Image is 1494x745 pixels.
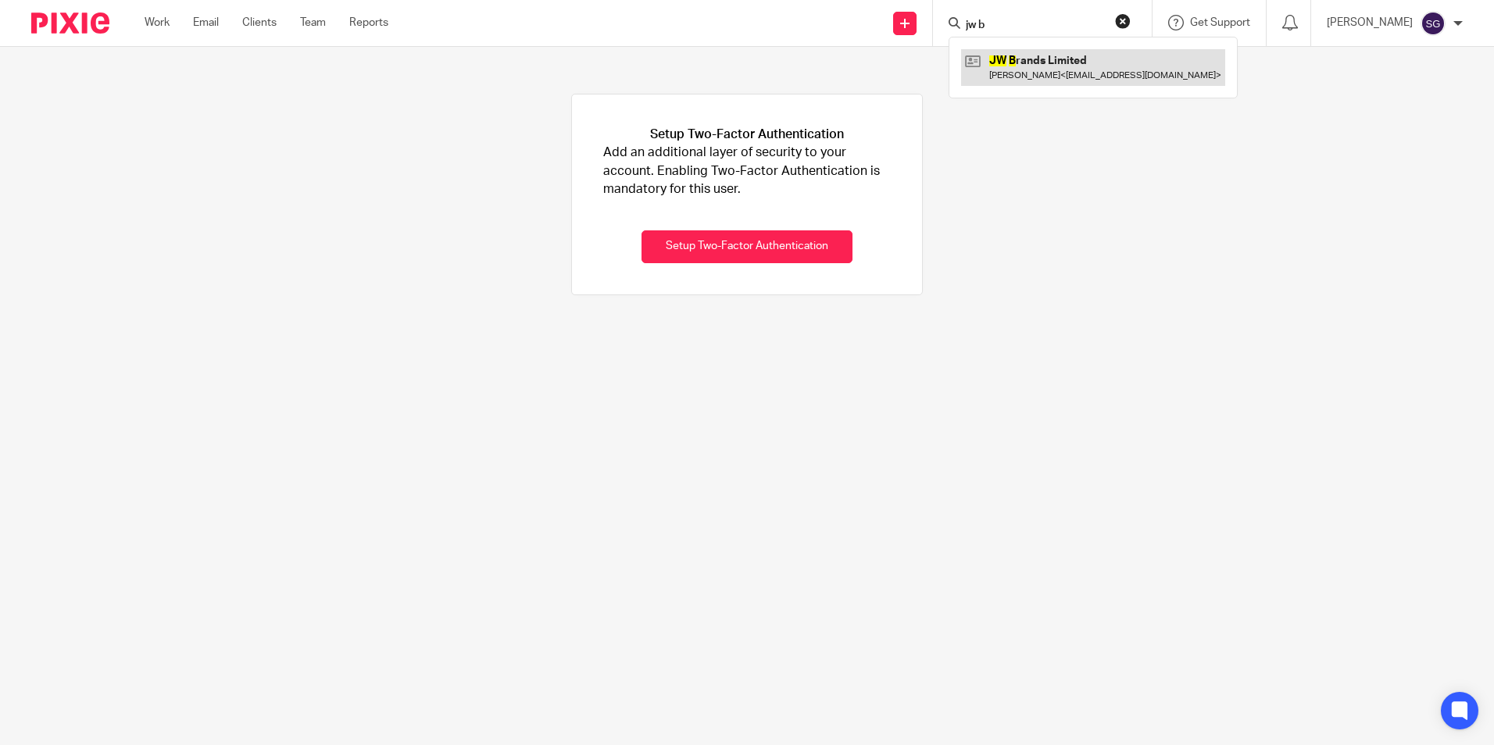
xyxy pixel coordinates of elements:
p: [PERSON_NAME] [1327,15,1413,30]
a: Email [193,15,219,30]
img: Pixie [31,12,109,34]
a: Work [145,15,170,30]
a: Reports [349,15,388,30]
button: Clear [1115,13,1131,29]
img: svg%3E [1421,11,1446,36]
p: Add an additional layer of security to your account. Enabling Two-Factor Authentication is mandat... [603,144,891,198]
button: Setup Two-Factor Authentication [642,230,852,264]
h1: Setup Two-Factor Authentication [650,126,844,144]
span: Get Support [1190,17,1250,28]
a: Clients [242,15,277,30]
input: Search [964,19,1105,33]
a: Team [300,15,326,30]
